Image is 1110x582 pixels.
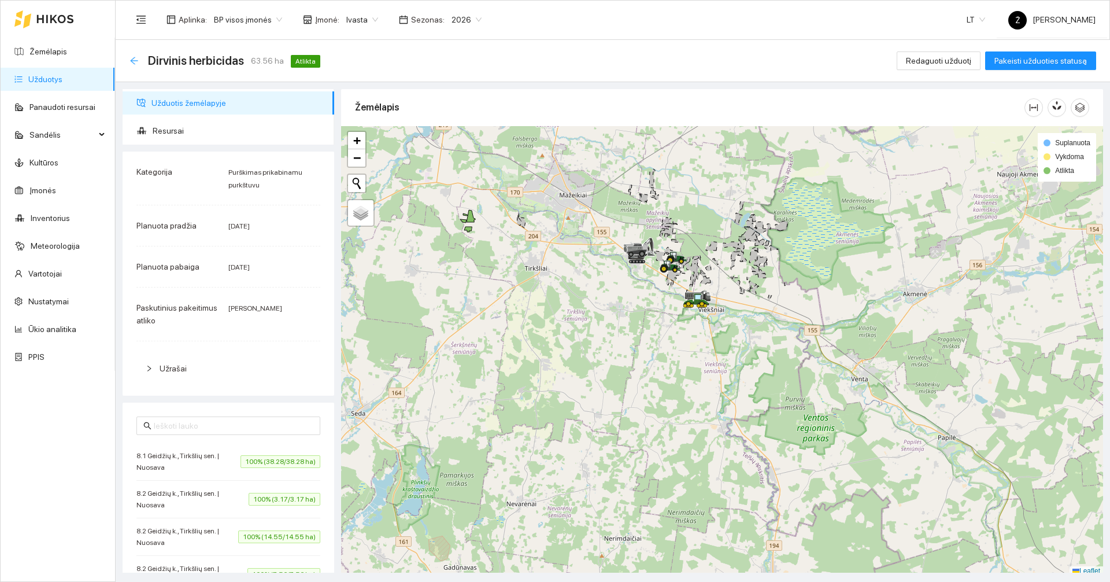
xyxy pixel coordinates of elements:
span: BP visos įmonės [214,11,282,28]
span: [PERSON_NAME] [1008,15,1096,24]
span: Vykdoma [1055,153,1084,161]
span: 63.56 ha [251,54,284,67]
button: Initiate a new search [348,175,365,192]
span: Įmonė : [315,13,339,26]
button: Redaguoti užduotį [897,51,980,70]
span: Pakeisti užduoties statusą [994,54,1087,67]
a: Zoom in [348,132,365,149]
button: column-width [1024,98,1043,117]
span: Planuota pradžia [136,221,197,230]
span: Užduotis žemėlapyje [151,91,325,115]
a: Žemėlapis [29,47,67,56]
span: [DATE] [228,222,250,230]
span: + [353,133,361,148]
a: PPIS [28,352,45,362]
span: LT [967,11,985,28]
span: Aplinka : [179,13,207,26]
span: 8.2 Geidžių k., Tirkšlių sen. | Nuosava [136,525,238,548]
span: Atlikta [291,55,320,68]
a: Ūkio analitika [28,325,76,334]
span: 2026 [452,11,482,28]
span: Resursai [153,119,325,142]
span: search [143,422,151,430]
span: Sandėlis [29,123,95,146]
input: Ieškoti lauko [154,419,313,432]
span: layout [166,15,176,24]
a: Redaguoti užduotį [897,56,980,65]
span: [DATE] [228,263,250,271]
span: Paskutinius pakeitimus atliko [136,303,217,325]
span: Ivasta [346,11,378,28]
span: column-width [1025,103,1042,112]
div: Užrašai [136,355,320,382]
a: Įmonės [29,186,56,195]
span: Planuota pabaiga [136,262,199,271]
span: arrow-left [129,56,139,65]
span: 100% (3.17/3.17 ha) [249,493,320,506]
span: Ž [1015,11,1020,30]
a: Layers [348,200,373,226]
a: Meteorologija [31,241,80,251]
button: Pakeisti užduoties statusą [985,51,1096,70]
div: Atgal [129,56,139,66]
span: 100% (7.56/7.56 ha) [247,568,320,581]
a: Zoom out [348,149,365,167]
a: Vartotojai [28,269,62,278]
span: 100% (38.28/38.28 ha) [240,455,320,468]
a: Užduotys [28,75,62,84]
span: 8.1 Geidžių k., Tirkšlių sen. | Nuosava [136,450,240,473]
span: Užrašai [160,364,187,373]
span: 8.2 Geidžių k., Tirkšlių sen. | Nuosava [136,488,249,511]
div: Žemėlapis [355,91,1024,124]
a: Leaflet [1072,567,1100,575]
button: menu-fold [129,8,153,31]
span: 100% (14.55/14.55 ha) [238,531,320,543]
span: shop [303,15,312,24]
span: Atlikta [1055,167,1074,175]
span: [PERSON_NAME] [228,304,282,312]
span: Dirvinis herbicidas [148,51,244,70]
span: Purškimas prikabinamu purkštuvu [228,168,302,189]
span: right [146,365,153,372]
a: Panaudoti resursai [29,102,95,112]
span: − [353,150,361,165]
span: calendar [399,15,408,24]
span: Kategorija [136,167,172,176]
span: Redaguoti užduotį [906,54,971,67]
span: Sezonas : [411,13,445,26]
a: Nustatymai [28,297,69,306]
a: Inventorius [31,213,70,223]
a: Kultūros [29,158,58,167]
span: Suplanuota [1055,139,1090,147]
span: menu-fold [136,14,146,25]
